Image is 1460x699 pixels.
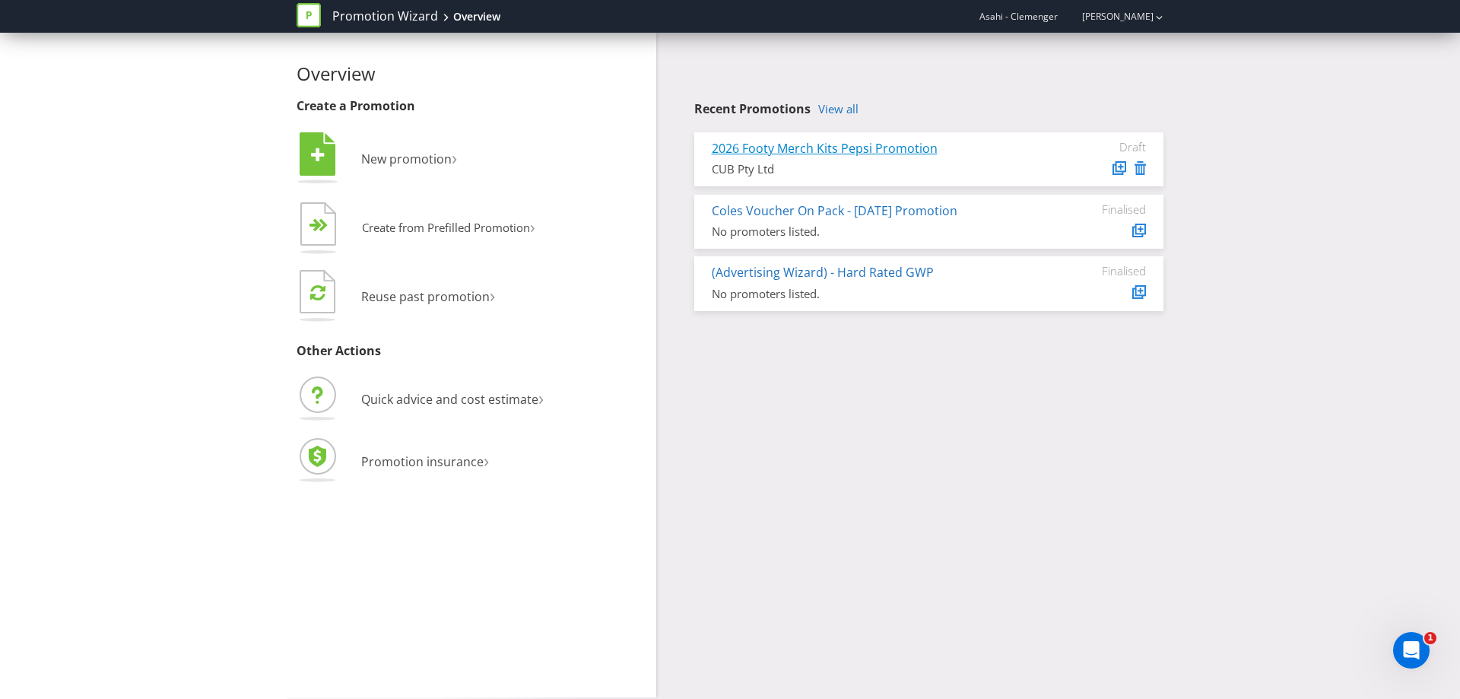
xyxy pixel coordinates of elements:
[361,453,484,470] span: Promotion insurance
[712,140,938,157] a: 2026 Footy Merch Kits Pepsi Promotion
[484,447,489,472] span: ›
[297,453,489,470] a: Promotion insurance›
[332,8,438,25] a: Promotion Wizard
[319,218,328,233] tspan: 
[297,100,645,113] h3: Create a Promotion
[979,10,1058,23] span: Asahi - Clemenger
[712,202,957,219] a: Coles Voucher On Pack - [DATE] Promotion
[1393,632,1430,669] iframe: Intercom live chat
[361,391,538,408] span: Quick advice and cost estimate
[1424,632,1436,644] span: 1
[1055,140,1146,154] div: Draft
[1055,202,1146,216] div: Finalised
[712,224,1032,240] div: No promoters listed.
[712,161,1032,177] div: CUB Pty Ltd
[297,345,645,358] h3: Other Actions
[362,220,530,235] span: Create from Prefilled Promotion
[712,264,934,281] a: (Advertising Wizard) - Hard Rated GWP
[311,147,325,164] tspan: 
[712,286,1032,302] div: No promoters listed.
[361,288,490,305] span: Reuse past promotion
[310,284,325,301] tspan: 
[818,103,859,116] a: View all
[361,151,452,167] span: New promotion
[297,391,544,408] a: Quick advice and cost estimate›
[1067,10,1154,23] a: [PERSON_NAME]
[1055,264,1146,278] div: Finalised
[452,145,457,170] span: ›
[538,385,544,410] span: ›
[530,214,535,238] span: ›
[297,199,536,259] button: Create from Prefilled Promotion›
[694,100,811,117] span: Recent Promotions
[490,282,495,307] span: ›
[453,9,500,24] div: Overview
[297,64,645,84] h2: Overview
